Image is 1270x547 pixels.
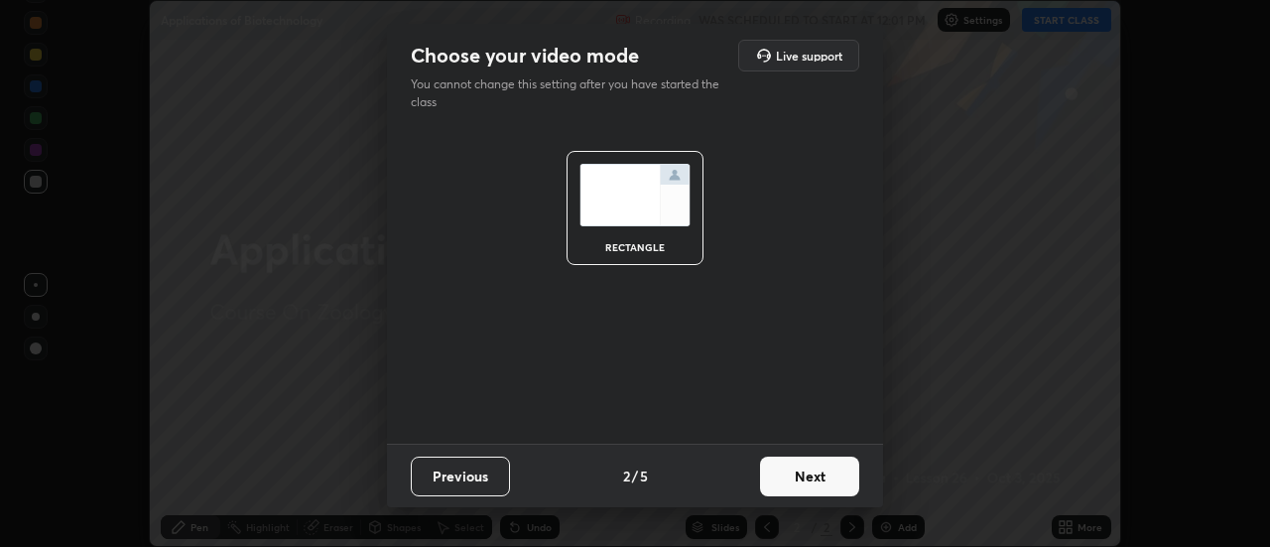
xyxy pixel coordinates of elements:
h4: 5 [640,466,648,486]
p: You cannot change this setting after you have started the class [411,75,732,111]
h4: 2 [623,466,630,486]
h5: Live support [776,50,842,62]
div: rectangle [595,242,675,252]
button: Next [760,457,859,496]
h4: / [632,466,638,486]
img: normalScreenIcon.ae25ed63.svg [579,164,691,226]
button: Previous [411,457,510,496]
h2: Choose your video mode [411,43,639,68]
